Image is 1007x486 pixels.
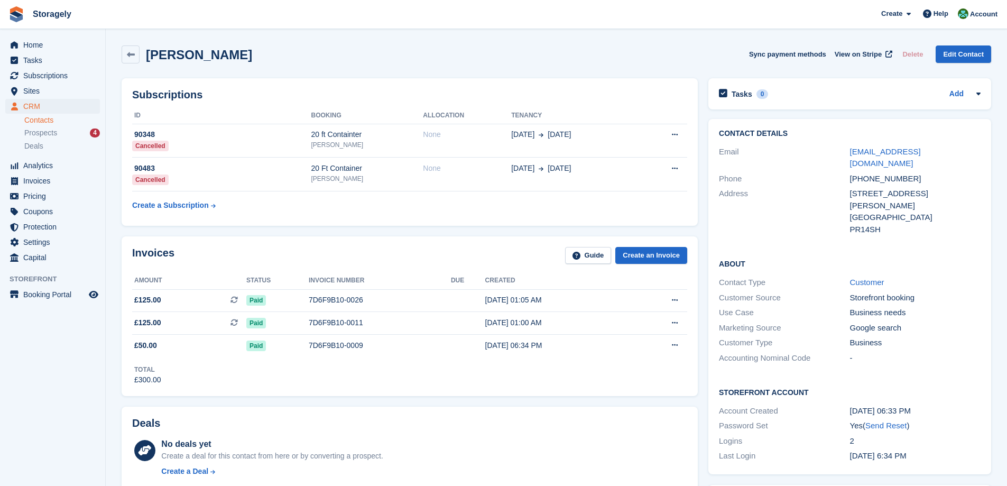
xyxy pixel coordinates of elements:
[8,6,24,22] img: stora-icon-8386f47178a22dfd0bd8f6a31ec36ba5ce8667c1dd55bd0f319d3a0aa187defe.svg
[311,129,423,140] div: 20 ft Containter
[719,387,981,397] h2: Storefront Account
[958,8,968,19] img: Notifications
[850,188,981,200] div: [STREET_ADDRESS]
[132,175,169,185] div: Cancelled
[850,352,981,364] div: -
[5,189,100,204] a: menu
[756,89,769,99] div: 0
[719,130,981,138] h2: Contact Details
[511,163,534,174] span: [DATE]
[132,129,311,140] div: 90348
[615,247,687,264] a: Create an Invoice
[719,322,849,334] div: Marketing Source
[309,295,451,306] div: 7D6F9B10-0026
[146,48,252,62] h2: [PERSON_NAME]
[161,438,383,451] div: No deals yet
[451,272,485,289] th: Due
[732,89,752,99] h2: Tasks
[246,272,309,289] th: Status
[830,45,894,63] a: View on Stripe
[850,405,981,417] div: [DATE] 06:33 PM
[23,158,87,173] span: Analytics
[949,88,964,100] a: Add
[10,274,105,285] span: Storefront
[719,188,849,235] div: Address
[90,129,100,137] div: 4
[423,163,511,174] div: None
[936,45,991,63] a: Edit Contact
[311,174,423,184] div: [PERSON_NAME]
[132,196,216,215] a: Create a Subscription
[24,128,57,138] span: Prospects
[850,322,981,334] div: Google search
[719,405,849,417] div: Account Created
[161,451,383,462] div: Create a deal for this contact from here or by converting a prospect.
[719,450,849,462] div: Last Login
[134,340,157,351] span: £50.00
[850,307,981,319] div: Business needs
[5,287,100,302] a: menu
[565,247,612,264] a: Guide
[24,141,43,151] span: Deals
[511,107,640,124] th: Tenancy
[5,99,100,114] a: menu
[719,292,849,304] div: Customer Source
[134,295,161,306] span: £125.00
[485,317,631,328] div: [DATE] 01:00 AM
[850,420,981,432] div: Yes
[23,173,87,188] span: Invoices
[311,107,423,124] th: Booking
[132,417,160,429] h2: Deals
[5,235,100,250] a: menu
[485,340,631,351] div: [DATE] 06:34 PM
[850,337,981,349] div: Business
[485,295,631,306] div: [DATE] 01:05 AM
[850,200,981,212] div: [PERSON_NAME]
[87,288,100,301] a: Preview store
[23,38,87,52] span: Home
[5,204,100,219] a: menu
[850,224,981,236] div: PR14SH
[548,163,571,174] span: [DATE]
[132,141,169,151] div: Cancelled
[246,341,266,351] span: Paid
[835,49,882,60] span: View on Stripe
[719,420,849,432] div: Password Set
[134,317,161,328] span: £125.00
[24,127,100,139] a: Prospects 4
[850,435,981,447] div: 2
[970,9,997,20] span: Account
[719,307,849,319] div: Use Case
[850,212,981,224] div: [GEOGRAPHIC_DATA]
[132,89,687,101] h2: Subscriptions
[134,374,161,386] div: £300.00
[24,141,100,152] a: Deals
[23,235,87,250] span: Settings
[5,68,100,83] a: menu
[5,84,100,98] a: menu
[898,45,927,63] button: Delete
[719,352,849,364] div: Accounting Nominal Code
[5,219,100,234] a: menu
[132,200,209,211] div: Create a Subscription
[246,295,266,306] span: Paid
[132,247,174,264] h2: Invoices
[134,365,161,374] div: Total
[309,340,451,351] div: 7D6F9B10-0009
[29,5,76,23] a: Storagely
[23,68,87,83] span: Subscriptions
[5,38,100,52] a: menu
[865,421,907,430] a: Send Reset
[23,99,87,114] span: CRM
[719,258,981,269] h2: About
[850,278,884,287] a: Customer
[863,421,909,430] span: ( )
[309,317,451,328] div: 7D6F9B10-0011
[934,8,948,19] span: Help
[132,163,311,174] div: 90483
[719,146,849,170] div: Email
[311,140,423,150] div: [PERSON_NAME]
[719,173,849,185] div: Phone
[161,466,383,477] a: Create a Deal
[23,204,87,219] span: Coupons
